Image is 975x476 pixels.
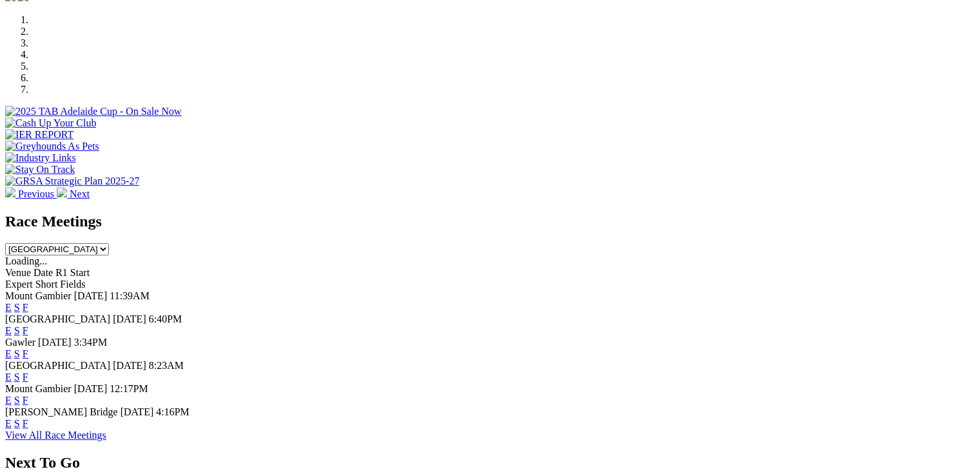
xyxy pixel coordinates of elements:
[38,337,72,348] span: [DATE]
[35,279,58,290] span: Short
[14,348,20,359] a: S
[18,188,54,199] span: Previous
[5,175,139,187] img: GRSA Strategic Plan 2025-27
[23,348,28,359] a: F
[55,267,90,278] span: R1 Start
[156,406,189,417] span: 4:16PM
[113,360,146,371] span: [DATE]
[5,267,31,278] span: Venue
[5,325,12,336] a: E
[23,325,28,336] a: F
[23,395,28,406] a: F
[14,418,20,429] a: S
[110,290,150,301] span: 11:39AM
[5,372,12,382] a: E
[14,372,20,382] a: S
[5,337,35,348] span: Gawler
[113,313,146,324] span: [DATE]
[5,290,72,301] span: Mount Gambier
[5,129,73,141] img: IER REPORT
[74,337,108,348] span: 3:34PM
[5,395,12,406] a: E
[74,383,108,394] span: [DATE]
[5,188,57,199] a: Previous
[5,152,76,164] img: Industry Links
[5,360,110,371] span: [GEOGRAPHIC_DATA]
[23,302,28,313] a: F
[5,418,12,429] a: E
[149,360,184,371] span: 8:23AM
[5,106,182,117] img: 2025 TAB Adelaide Cup - On Sale Now
[5,348,12,359] a: E
[5,164,75,175] img: Stay On Track
[110,383,148,394] span: 12:17PM
[74,290,108,301] span: [DATE]
[34,267,53,278] span: Date
[149,313,182,324] span: 6:40PM
[5,213,970,230] h2: Race Meetings
[70,188,90,199] span: Next
[14,325,20,336] a: S
[14,395,20,406] a: S
[5,187,15,197] img: chevron-left-pager-white.svg
[57,188,90,199] a: Next
[23,418,28,429] a: F
[5,255,47,266] span: Loading...
[60,279,85,290] span: Fields
[5,279,33,290] span: Expert
[5,141,99,152] img: Greyhounds As Pets
[5,406,118,417] span: [PERSON_NAME] Bridge
[5,117,96,129] img: Cash Up Your Club
[23,372,28,382] a: F
[5,430,106,441] a: View All Race Meetings
[5,313,110,324] span: [GEOGRAPHIC_DATA]
[5,383,72,394] span: Mount Gambier
[14,302,20,313] a: S
[121,406,154,417] span: [DATE]
[57,187,67,197] img: chevron-right-pager-white.svg
[5,454,970,471] h2: Next To Go
[5,302,12,313] a: E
